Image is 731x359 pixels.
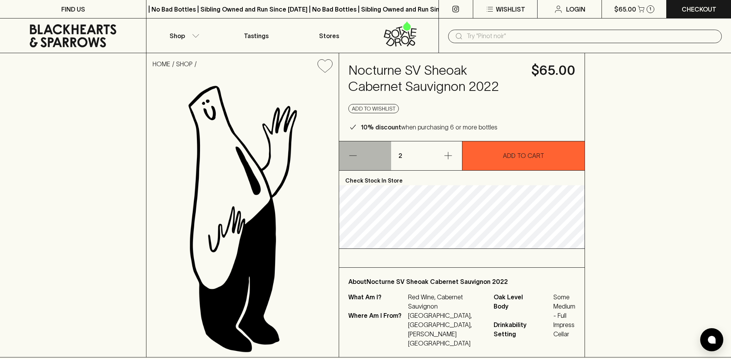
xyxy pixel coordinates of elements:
p: FIND US [61,5,85,14]
input: Try "Pinot noir" [467,30,716,42]
a: SHOP [176,60,193,67]
b: 10% discount [361,124,401,131]
span: Drinkability [494,320,551,329]
button: Shop [146,18,219,53]
p: $65.00 [614,5,636,14]
span: Cellar [553,329,575,339]
p: Shop [170,31,185,40]
button: ADD TO CART [462,141,585,170]
span: Impress [553,320,575,329]
p: About Nocturne SV Sheoak Cabernet Sauvignon 2022 [348,277,575,286]
h4: $65.00 [531,62,575,79]
p: ADD TO CART [503,151,544,160]
span: Medium - Full [553,302,575,320]
p: Check Stock In Store [339,171,584,185]
p: 2 [391,141,410,170]
a: Tastings [220,18,292,53]
p: when purchasing 6 or more bottles [361,122,497,132]
p: [GEOGRAPHIC_DATA], [GEOGRAPHIC_DATA], [PERSON_NAME][GEOGRAPHIC_DATA] [408,311,484,348]
p: Login [566,5,585,14]
a: HOME [153,60,170,67]
p: Where Am I From? [348,311,406,348]
h4: Nocturne SV Sheoak Cabernet Sauvignon 2022 [348,62,522,95]
span: Oak Level [494,292,551,302]
p: 1 [649,7,651,11]
button: Add to wishlist [348,104,399,113]
p: Tastings [244,31,269,40]
p: Red Wine, Cabernet Sauvignon [408,292,484,311]
span: Some [553,292,575,302]
a: Stores [292,18,365,53]
span: Setting [494,329,551,339]
p: Checkout [682,5,716,14]
p: Stores [319,31,339,40]
img: bubble-icon [708,336,716,344]
span: Body [494,302,551,320]
img: Nocturne SV Sheoak Cabernet Sauvignon 2022 [146,79,339,357]
p: Wishlist [496,5,525,14]
p: What Am I? [348,292,406,311]
button: Add to wishlist [314,56,336,76]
